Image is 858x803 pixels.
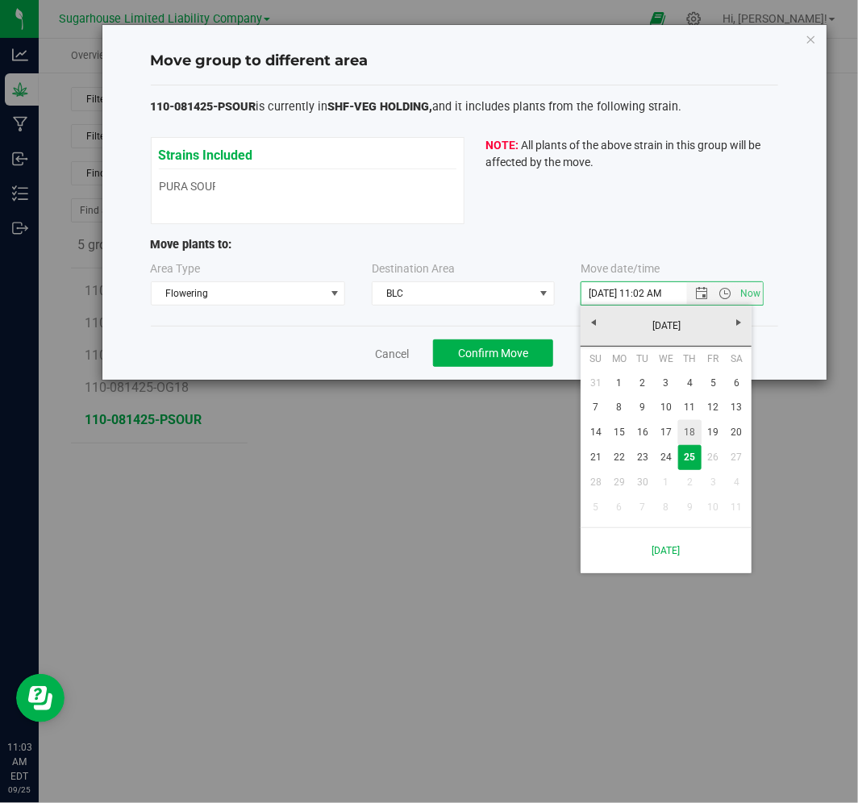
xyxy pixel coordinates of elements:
th: Sunday [584,347,607,371]
span: Move plants to: [151,238,232,252]
a: 13 [725,395,748,420]
th: Monday [607,347,631,371]
a: 16 [631,420,655,445]
span: Open the time view [711,287,739,300]
span: Flowering [152,282,325,305]
a: [DATE] [589,535,743,568]
span: Open the date view [688,287,715,300]
td: Current focused date is 9/25/2025 [678,445,702,470]
a: 22 [607,445,631,470]
a: 25 [678,445,702,470]
a: 4 [678,371,702,396]
a: 10 [655,395,678,420]
b: NOTE: [486,139,519,152]
span: BLC [373,282,534,305]
span: Strains Included [159,139,253,163]
button: Confirm Move [433,339,553,367]
span: SHF-VEG HOLDING, [328,100,433,114]
th: Wednesday [655,347,678,371]
a: Cancel [375,346,409,362]
a: 23 [631,445,655,470]
a: 18 [678,420,702,445]
iframe: Resource center [16,674,65,722]
a: [DATE] [580,314,753,339]
a: 24 [655,445,678,470]
a: 3 [655,371,678,396]
span: All plants of the above strain in this group will be affected by the move. [486,139,761,169]
a: 9 [631,395,655,420]
th: Tuesday [631,347,655,371]
a: 20 [725,420,748,445]
p: is currently in and it includes plants from the following [151,98,778,116]
label: Destination Area [372,260,455,277]
th: Thursday [678,347,702,371]
a: 12 [702,395,725,420]
a: Previous [581,310,606,335]
a: 14 [584,420,607,445]
a: 8 [607,395,631,420]
span: Confirm Move [458,347,528,360]
a: 15 [607,420,631,445]
a: 5 [702,371,725,396]
span: 110-081425-PSOUR [151,100,256,114]
a: 17 [655,420,678,445]
a: 11 [678,395,702,420]
a: 2 [631,371,655,396]
a: 7 [584,395,607,420]
th: Friday [702,347,725,371]
a: 31 [584,371,607,396]
a: 19 [702,420,725,445]
th: Saturday [725,347,748,371]
a: 6 [725,371,748,396]
label: Area Type [151,260,201,277]
a: 1 [607,371,631,396]
span: Set Current date [737,282,764,306]
h4: Move group to different area [151,51,778,72]
span: strain. [649,100,682,114]
a: 21 [584,445,607,470]
a: Next [727,310,752,335]
label: Move date/time [581,260,660,277]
